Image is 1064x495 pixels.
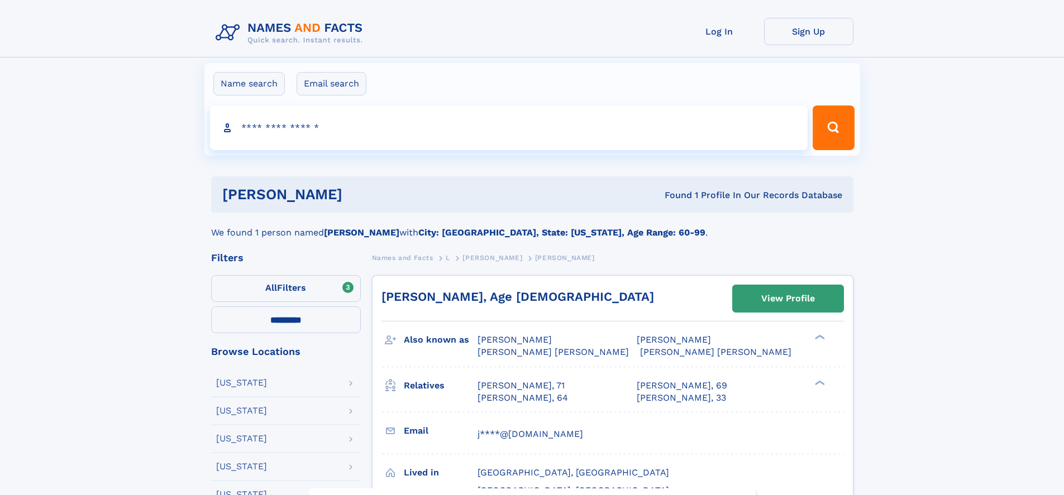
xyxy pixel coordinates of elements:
b: City: [GEOGRAPHIC_DATA], State: [US_STATE], Age Range: 60-99 [418,227,705,238]
a: L [446,251,450,265]
h3: Also known as [404,330,478,349]
a: [PERSON_NAME], Age [DEMOGRAPHIC_DATA] [381,290,654,304]
span: [PERSON_NAME] [478,334,552,345]
div: [US_STATE] [216,406,267,415]
span: [PERSON_NAME] [535,254,595,262]
span: [PERSON_NAME] [462,254,522,262]
a: [PERSON_NAME], 33 [637,392,726,404]
a: Log In [675,18,764,45]
h1: [PERSON_NAME] [222,188,504,201]
h3: Relatives [404,376,478,395]
span: All [265,282,277,293]
div: View Profile [761,286,815,311]
span: L [446,254,450,262]
div: ❯ [812,379,826,386]
div: Found 1 Profile In Our Records Database [503,189,842,201]
h3: Lived in [404,463,478,482]
a: Names and Facts [372,251,433,265]
label: Name search [213,72,285,95]
span: [PERSON_NAME] [PERSON_NAME] [478,347,629,357]
button: Search Button [813,105,854,150]
a: [PERSON_NAME], 71 [478,379,565,392]
span: [PERSON_NAME] [PERSON_NAME] [640,347,791,357]
input: search input [210,105,808,150]
div: ❯ [812,334,826,341]
span: [PERSON_NAME] [637,334,711,345]
a: [PERSON_NAME], 64 [478,392,568,404]
div: Browse Locations [211,347,361,357]
div: [US_STATE] [216,462,267,471]
div: Filters [211,253,361,263]
a: [PERSON_NAME], 69 [637,379,727,392]
div: We found 1 person named with . [211,213,853,239]
a: [PERSON_NAME] [462,251,522,265]
h3: Email [404,421,478,440]
div: [US_STATE] [216,378,267,387]
label: Filters [211,275,361,302]
span: [GEOGRAPHIC_DATA], [GEOGRAPHIC_DATA] [478,467,669,478]
div: [US_STATE] [216,434,267,443]
a: Sign Up [764,18,853,45]
img: Logo Names and Facts [211,18,372,48]
label: Email search [297,72,366,95]
a: View Profile [733,285,843,312]
b: [PERSON_NAME] [324,227,399,238]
